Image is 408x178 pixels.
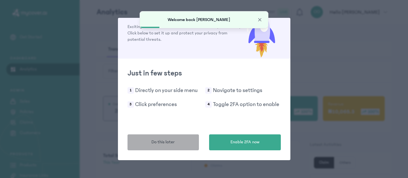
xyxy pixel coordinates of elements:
button: Do this later [127,134,199,150]
span: Enable 2FA now [230,139,259,146]
p: Exciting news! We've introduced to enhance your security. Click below to set it up and protect yo... [127,24,243,43]
span: 4 [205,101,212,108]
p: Navigate to settings [213,86,262,95]
span: Do this later [151,139,175,146]
span: 2 [205,87,212,94]
span: Welcome back [PERSON_NAME] [168,17,230,22]
span: 3 [127,101,134,108]
p: Directly on your side menu [135,86,198,95]
button: Close [257,17,263,23]
h2: Just in few steps [127,68,281,78]
p: Click preferences [135,100,177,109]
span: 1 [127,87,134,94]
button: Enable 2FA now [209,134,281,150]
p: Toggle 2FA option to enable [213,100,279,109]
